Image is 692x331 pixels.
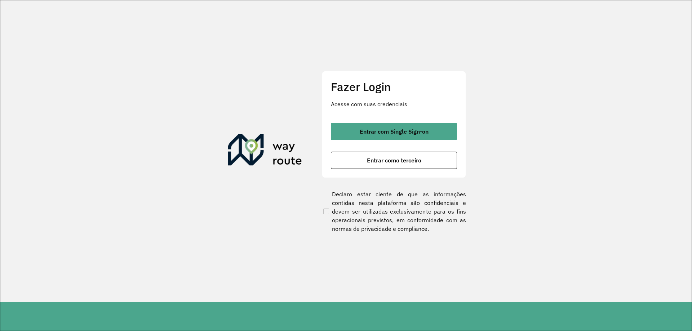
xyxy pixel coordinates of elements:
button: button [331,152,457,169]
span: Entrar com Single Sign-on [360,129,429,134]
img: Roteirizador AmbevTech [228,134,302,169]
label: Declaro estar ciente de que as informações contidas nesta plataforma são confidenciais e devem se... [322,190,466,233]
p: Acesse com suas credenciais [331,100,457,108]
h2: Fazer Login [331,80,457,94]
button: button [331,123,457,140]
span: Entrar como terceiro [367,157,421,163]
